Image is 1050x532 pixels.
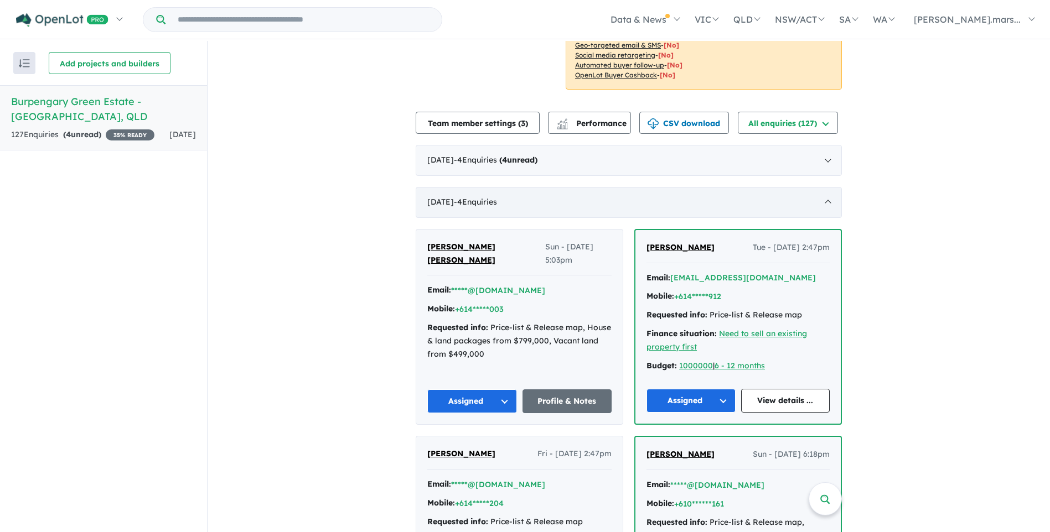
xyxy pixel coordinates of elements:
a: [PERSON_NAME] [427,447,495,461]
strong: Requested info: [427,322,488,332]
div: [DATE] [416,145,842,176]
strong: Finance situation: [646,328,717,338]
span: [No] [667,61,682,69]
span: [PERSON_NAME] [427,448,495,458]
img: sort.svg [19,59,30,67]
span: [PERSON_NAME].mars... [914,14,1021,25]
strong: Email: [646,479,670,489]
div: | [646,359,830,373]
img: download icon [648,118,659,129]
u: Geo-targeted email & SMS [575,41,661,49]
button: Team member settings (3) [416,112,540,134]
div: 127 Enquir ies [11,128,154,142]
strong: Requested info: [646,310,707,320]
a: 6 - 12 months [715,361,765,371]
u: Social media retargeting [575,51,655,59]
a: Need to sell an existing property first [646,328,807,352]
button: Assigned [646,389,736,413]
div: Price-list & Release map, House & land packages from $799,000, Vacant land from $499,000 [427,321,612,361]
strong: Mobile: [427,498,455,508]
strong: Email: [646,273,670,283]
strong: Email: [427,285,451,295]
strong: Email: [427,479,451,489]
span: - 4 Enquir ies [454,155,537,165]
a: 1000000 [679,361,713,371]
a: View details ... [741,389,830,413]
strong: ( unread) [63,129,101,139]
h5: Burpengary Green Estate - [GEOGRAPHIC_DATA] , QLD [11,94,196,124]
strong: ( unread) [499,155,537,165]
strong: Mobile: [646,498,674,508]
img: bar-chart.svg [557,122,568,129]
span: [No] [664,41,679,49]
strong: Budget: [646,361,677,371]
button: [EMAIL_ADDRESS][DOMAIN_NAME] [670,272,816,284]
input: Try estate name, suburb, builder or developer [168,8,439,32]
div: Price-list & Release map [427,515,612,529]
span: Sun - [DATE] 6:18pm [753,448,830,461]
button: CSV download [639,112,729,134]
span: - 4 Enquir ies [454,197,497,207]
a: Profile & Notes [523,389,612,413]
div: Price-list & Release map [646,309,830,322]
button: Performance [548,112,631,134]
strong: Mobile: [646,291,674,301]
span: Sun - [DATE] 5:03pm [545,241,612,267]
span: [No] [658,51,674,59]
span: [No] [660,71,675,79]
button: All enquiries (127) [738,112,838,134]
button: Assigned [427,389,517,413]
a: [PERSON_NAME] [646,241,715,254]
u: Automated buyer follow-up [575,61,664,69]
u: OpenLot Buyer Cashback [575,71,657,79]
span: 4 [502,155,507,165]
button: Add projects and builders [49,52,170,74]
img: line-chart.svg [557,118,567,124]
span: 4 [66,129,71,139]
div: [DATE] [416,187,842,218]
strong: Mobile: [427,304,455,314]
span: [PERSON_NAME] [646,449,715,459]
span: Performance [558,118,627,128]
span: [DATE] [169,129,196,139]
span: [PERSON_NAME] [PERSON_NAME] [427,242,495,265]
a: [PERSON_NAME] [PERSON_NAME] [427,241,545,267]
strong: Requested info: [646,517,707,527]
img: Openlot PRO Logo White [16,13,108,27]
span: 35 % READY [106,129,154,140]
a: [PERSON_NAME] [646,448,715,461]
span: [PERSON_NAME] [646,242,715,252]
span: Tue - [DATE] 2:47pm [753,241,830,254]
span: Fri - [DATE] 2:47pm [537,447,612,461]
strong: Requested info: [427,517,488,526]
span: 3 [521,118,525,128]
